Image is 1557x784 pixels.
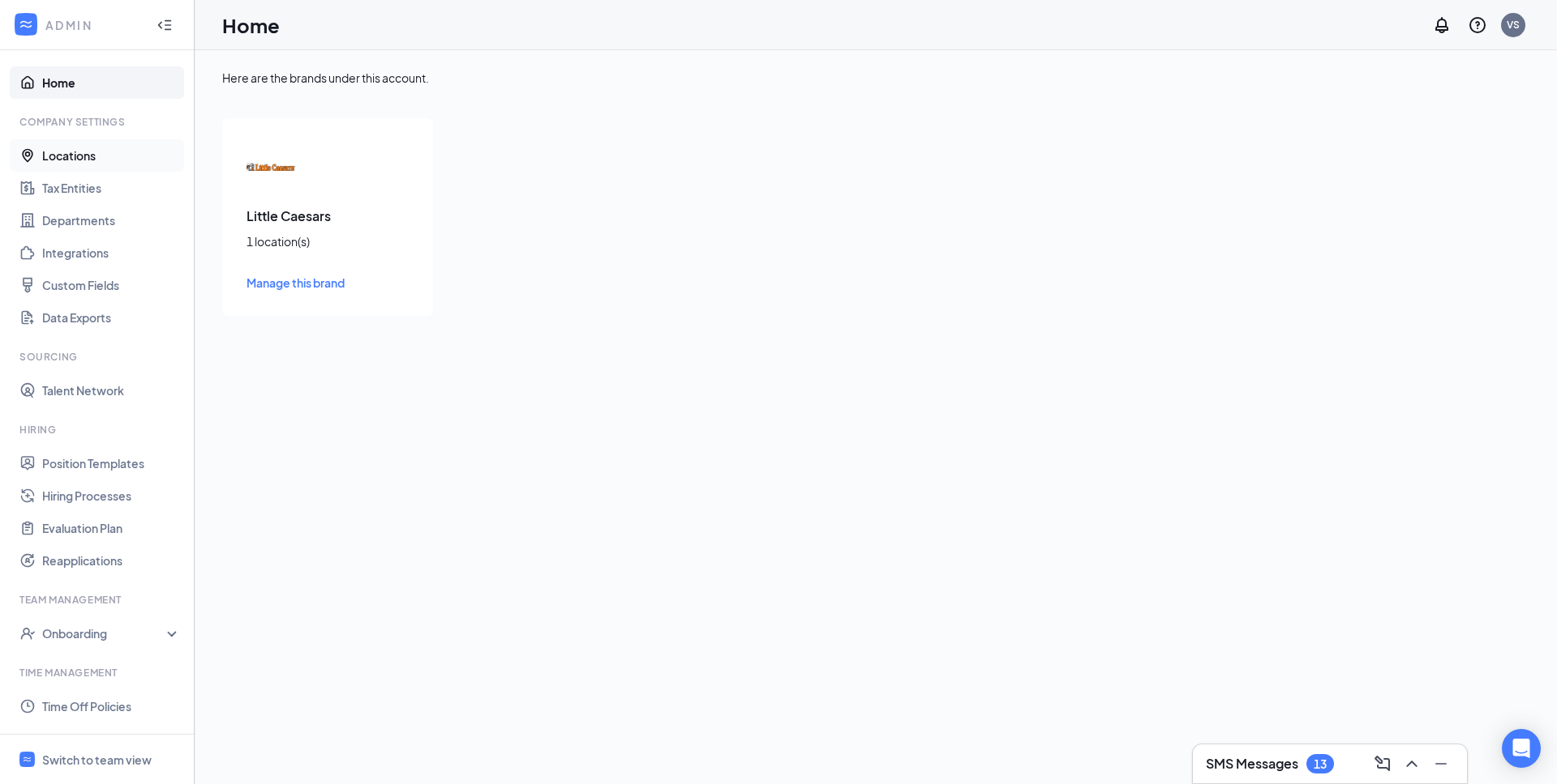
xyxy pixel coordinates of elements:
[1428,751,1454,777] button: Minimize
[42,447,181,479] a: Position Templates
[19,423,178,437] div: Hiring
[1206,755,1298,773] h3: SMS Messages
[42,512,181,544] a: Evaluation Plan
[19,350,178,364] div: Sourcing
[19,115,178,129] div: Company Settings
[1370,751,1396,777] button: ComposeMessage
[42,66,181,99] a: Home
[247,233,409,249] div: 1 location(s)
[1314,757,1327,771] div: 13
[1402,754,1422,773] svg: ChevronUp
[42,544,181,577] a: Reapplications
[42,625,167,641] div: Onboarding
[1399,751,1425,777] button: ChevronUp
[42,301,181,334] a: Data Exports
[1431,754,1451,773] svg: Minimize
[222,70,1529,86] div: Here are the brands under this account.
[42,479,181,512] a: Hiring Processes
[247,274,409,292] a: Manage this brand
[19,666,178,680] div: Time Management
[1502,729,1541,768] div: Open Intercom Messenger
[1373,754,1392,773] svg: ComposeMessage
[42,374,181,407] a: Talent Network
[19,625,36,641] svg: UserCheck
[19,593,178,607] div: Team Management
[42,204,181,236] a: Departments
[42,269,181,301] a: Custom Fields
[247,143,295,191] img: Little Caesars logo
[157,17,173,33] svg: Collapse
[18,16,34,32] svg: WorkstreamLogo
[222,11,280,39] h1: Home
[42,752,152,768] div: Switch to team view
[42,690,181,722] a: Time Off Policies
[42,172,181,204] a: Tax Entities
[247,275,345,290] span: Manage this brand
[42,236,181,269] a: Integrations
[22,754,32,765] svg: WorkstreamLogo
[247,207,409,225] h3: Little Caesars
[1468,15,1487,35] svg: QuestionInfo
[1432,15,1452,35] svg: Notifications
[1507,18,1520,32] div: VS
[42,139,181,172] a: Locations
[45,17,142,33] div: ADMIN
